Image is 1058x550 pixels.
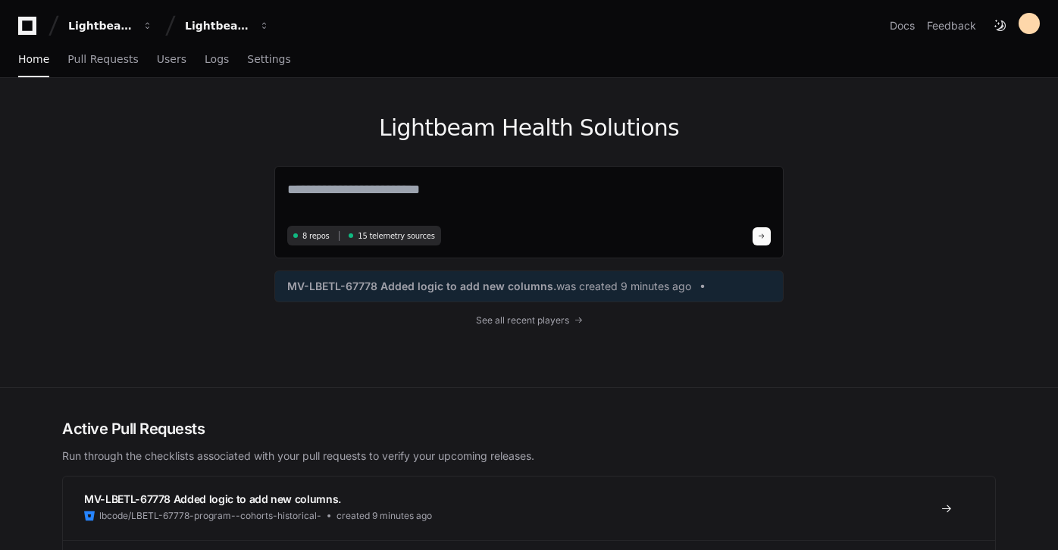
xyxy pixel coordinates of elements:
a: MV-LBETL-67778 Added logic to add new columns.was created 9 minutes ago [287,279,771,294]
a: Home [18,42,49,77]
div: Lightbeam Health Solutions [185,18,250,33]
a: Settings [247,42,290,77]
a: Users [157,42,186,77]
span: Home [18,55,49,64]
h2: Active Pull Requests [62,418,996,439]
a: Docs [890,18,915,33]
span: MV-LBETL-67778 Added logic to add new columns. [84,492,341,505]
button: Lightbeam Health Solutions [179,12,276,39]
p: Run through the checklists associated with your pull requests to verify your upcoming releases. [62,448,996,464]
span: 15 telemetry sources [358,230,434,242]
span: was created 9 minutes ago [556,279,691,294]
a: Pull Requests [67,42,138,77]
a: MV-LBETL-67778 Added logic to add new columns.lbcode/LBETL-67778-program--cohorts-historical-crea... [63,477,995,540]
span: 8 repos [302,230,330,242]
span: Logs [205,55,229,64]
span: Settings [247,55,290,64]
span: created 9 minutes ago [336,510,432,522]
div: Lightbeam Health [68,18,133,33]
span: MV-LBETL-67778 Added logic to add new columns. [287,279,556,294]
span: lbcode/LBETL-67778-program--cohorts-historical- [99,510,321,522]
a: Logs [205,42,229,77]
span: Pull Requests [67,55,138,64]
button: Lightbeam Health [62,12,159,39]
span: Users [157,55,186,64]
span: See all recent players [476,314,569,327]
button: Feedback [927,18,976,33]
h1: Lightbeam Health Solutions [274,114,784,142]
a: See all recent players [274,314,784,327]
